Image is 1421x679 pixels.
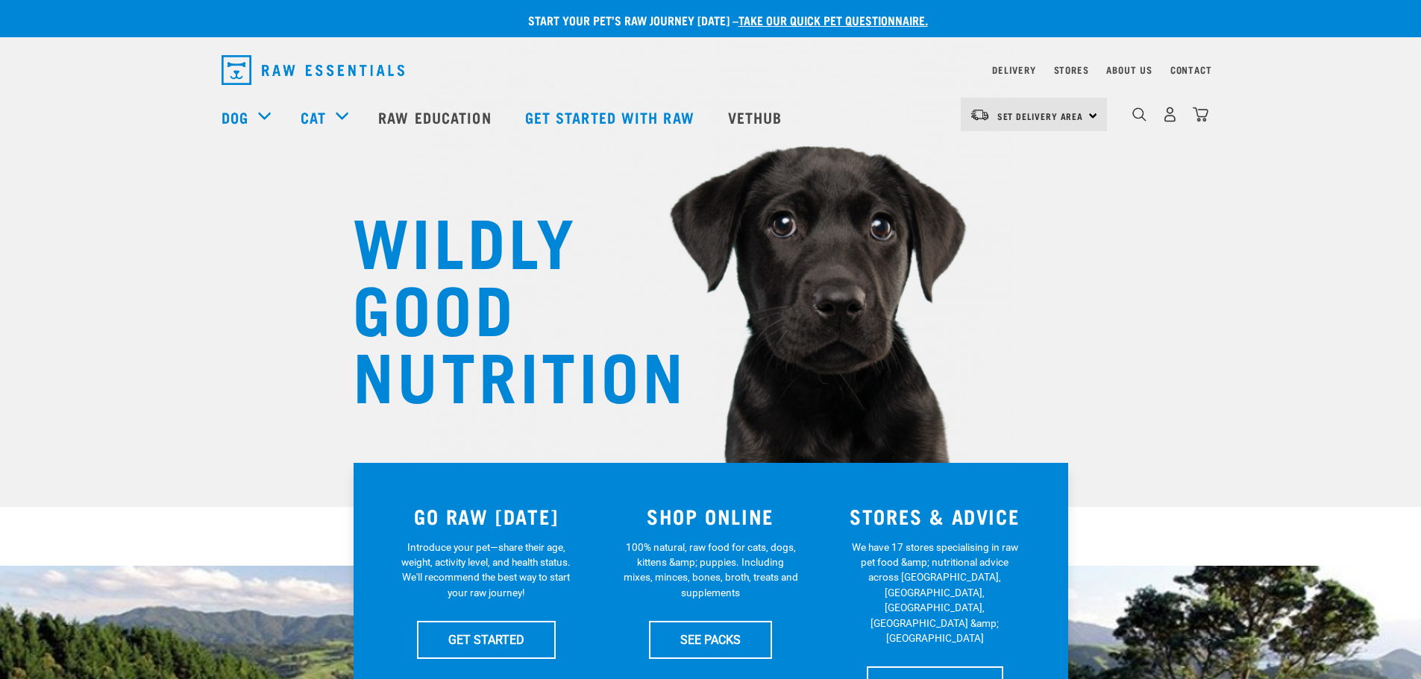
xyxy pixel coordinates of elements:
[623,540,798,601] p: 100% natural, raw food for cats, dogs, kittens &amp; puppies. Including mixes, minces, bones, bro...
[997,113,1084,119] span: Set Delivery Area
[353,205,651,406] h1: WILDLY GOOD NUTRITION
[1054,67,1089,72] a: Stores
[970,108,990,121] img: van-moving.png
[992,67,1035,72] a: Delivery
[222,55,404,85] img: Raw Essentials Logo
[1132,107,1146,121] img: home-icon-1@2x.png
[1193,107,1208,122] img: home-icon@2x.png
[832,505,1038,528] h3: STORES & ADVICE
[847,540,1023,646] p: We have 17 stores specialising in raw pet food &amp; nutritional advice across [GEOGRAPHIC_DATA],...
[713,87,801,147] a: Vethub
[649,621,772,658] a: SEE PACKS
[1170,67,1212,72] a: Contact
[222,106,248,128] a: Dog
[417,621,556,658] a: GET STARTED
[363,87,509,147] a: Raw Education
[1162,107,1178,122] img: user.png
[398,540,574,601] p: Introduce your pet—share their age, weight, activity level, and health status. We'll recommend th...
[607,505,814,528] h3: SHOP ONLINE
[510,87,713,147] a: Get started with Raw
[383,505,590,528] h3: GO RAW [DATE]
[1106,67,1152,72] a: About Us
[301,106,326,128] a: Cat
[738,16,928,23] a: take our quick pet questionnaire.
[210,49,1212,91] nav: dropdown navigation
